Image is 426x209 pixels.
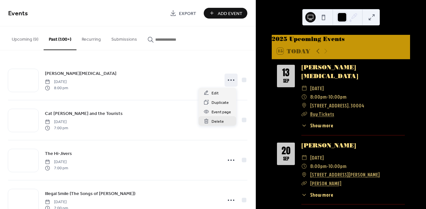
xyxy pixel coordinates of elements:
[301,162,307,170] div: ​
[45,119,68,125] span: [DATE]
[301,64,358,79] a: [PERSON_NAME][MEDICAL_DATA]
[301,142,356,149] a: [PERSON_NAME]
[7,26,44,49] button: Upcoming (9)
[45,125,68,131] span: 7:00 pm
[45,79,68,85] span: [DATE]
[106,26,142,49] button: Submissions
[45,85,68,91] span: 8:00 pm
[328,162,347,170] span: 10:00pm
[310,110,334,118] a: Buy Tickets
[301,122,307,129] div: ​
[179,10,196,17] span: Export
[310,84,324,92] span: [DATE]
[8,7,28,20] span: Events
[165,8,201,19] a: Export
[218,10,242,17] span: Add Event
[327,162,328,170] span: -
[76,26,106,49] button: Recurring
[45,150,72,157] a: The Hi-Jivers
[327,92,328,101] span: -
[45,159,68,165] span: [DATE]
[272,35,410,43] div: 2025 Upcoming Events
[310,162,327,170] span: 8:00pm
[301,191,333,199] button: ​Show more
[45,165,68,171] span: 7:00 pm
[301,170,307,179] div: ​
[310,153,324,162] span: [DATE]
[301,122,333,129] button: ​Show more
[301,179,307,188] div: ​
[45,70,117,77] a: [PERSON_NAME][MEDICAL_DATA]
[45,199,68,205] span: [DATE]
[44,26,76,50] button: Past (100+)
[283,157,289,161] div: Sep
[283,79,289,83] div: Sep
[310,101,364,110] span: [STREET_ADDRESS]. 30004
[212,99,229,106] span: Duplicate
[212,90,219,97] span: Edit
[310,180,341,187] a: [PERSON_NAME]
[301,101,307,110] div: ​
[45,190,135,197] a: Illegal Smile (The Songs of [PERSON_NAME])
[310,191,333,199] span: Show more
[328,92,347,101] span: 10:00pm
[212,109,231,116] span: Event page
[310,92,327,101] span: 8:00pm
[310,122,333,129] span: Show more
[212,118,224,125] span: Delete
[301,191,307,199] div: ​
[301,153,307,162] div: ​
[301,84,307,92] div: ​
[45,110,123,117] a: Cat [PERSON_NAME] and the Tourists
[282,146,291,156] div: 20
[282,68,290,77] div: 13
[310,170,380,179] a: [STREET_ADDRESS][PERSON_NAME]
[301,110,307,118] div: ​
[301,92,307,101] div: ​
[204,8,247,19] button: Add Event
